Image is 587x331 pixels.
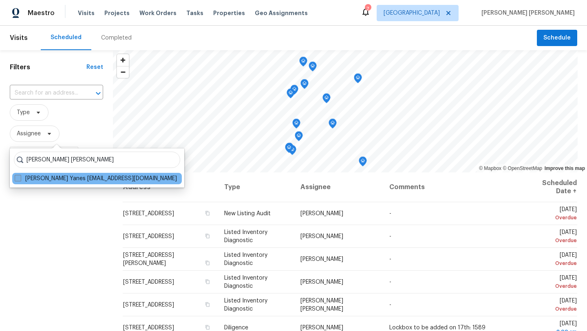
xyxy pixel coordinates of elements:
[113,50,578,172] canvas: Map
[224,211,271,216] span: New Listing Audit
[525,282,577,290] div: Overdue
[86,63,103,71] div: Reset
[123,279,174,285] span: [STREET_ADDRESS]
[359,157,367,169] div: Map marker
[17,108,30,117] span: Type
[479,165,501,171] a: Mapbox
[204,301,211,308] button: Copy Address
[389,325,485,331] span: Lockbox to be added on 17th: 1589
[10,87,80,99] input: Search for an address...
[93,88,104,99] button: Open
[285,143,293,156] div: Map marker
[255,9,308,17] span: Geo Assignments
[525,214,577,222] div: Overdue
[17,130,41,138] span: Assignee
[294,172,383,202] th: Assignee
[309,62,317,74] div: Map marker
[300,279,343,285] span: [PERSON_NAME]
[287,88,295,101] div: Map marker
[525,236,577,245] div: Overdue
[365,5,371,13] div: 7
[300,79,309,92] div: Map marker
[123,211,174,216] span: [STREET_ADDRESS]
[389,279,391,285] span: -
[224,325,248,331] span: Diligence
[78,9,95,17] span: Visits
[204,278,211,285] button: Copy Address
[537,30,577,46] button: Schedule
[28,9,55,17] span: Maestro
[117,54,129,66] button: Zoom in
[519,172,577,202] th: Scheduled Date ↑
[300,325,343,331] span: [PERSON_NAME]
[15,174,177,183] label: [PERSON_NAME] Yanes [EMAIL_ADDRESS][DOMAIN_NAME]
[300,256,343,262] span: [PERSON_NAME]
[224,229,267,243] span: Listed Inventory Diagnostic
[101,34,132,42] div: Completed
[104,9,130,17] span: Projects
[186,10,203,16] span: Tasks
[204,210,211,217] button: Copy Address
[525,275,577,290] span: [DATE]
[51,33,82,42] div: Scheduled
[218,172,294,202] th: Type
[329,119,337,131] div: Map marker
[204,232,211,240] button: Copy Address
[224,298,267,312] span: Listed Inventory Diagnostic
[300,234,343,239] span: [PERSON_NAME]
[525,252,577,267] span: [DATE]
[10,29,28,47] span: Visits
[224,252,267,266] span: Listed Inventory Diagnostic
[204,259,211,267] button: Copy Address
[204,324,211,331] button: Copy Address
[384,9,440,17] span: [GEOGRAPHIC_DATA]
[213,9,245,17] span: Properties
[389,302,391,308] span: -
[525,305,577,313] div: Overdue
[389,211,391,216] span: -
[543,33,571,43] span: Schedule
[322,93,331,106] div: Map marker
[139,9,177,17] span: Work Orders
[525,298,577,313] span: [DATE]
[545,165,585,171] a: Improve this map
[285,143,293,155] div: Map marker
[117,66,129,78] button: Zoom out
[290,85,298,97] div: Map marker
[389,234,391,239] span: -
[300,298,343,312] span: [PERSON_NAME] [PERSON_NAME]
[525,229,577,245] span: [DATE]
[123,325,174,331] span: [STREET_ADDRESS]
[300,211,343,216] span: [PERSON_NAME]
[123,252,174,266] span: [STREET_ADDRESS][PERSON_NAME]
[295,131,303,144] div: Map marker
[299,57,307,69] div: Map marker
[389,256,391,262] span: -
[123,302,174,308] span: [STREET_ADDRESS]
[354,73,362,86] div: Map marker
[224,275,267,289] span: Listed Inventory Diagnostic
[292,119,300,131] div: Map marker
[525,207,577,222] span: [DATE]
[10,63,86,71] h1: Filters
[478,9,575,17] span: [PERSON_NAME] [PERSON_NAME]
[383,172,519,202] th: Comments
[123,234,174,239] span: [STREET_ADDRESS]
[503,165,542,171] a: OpenStreetMap
[525,259,577,267] div: Overdue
